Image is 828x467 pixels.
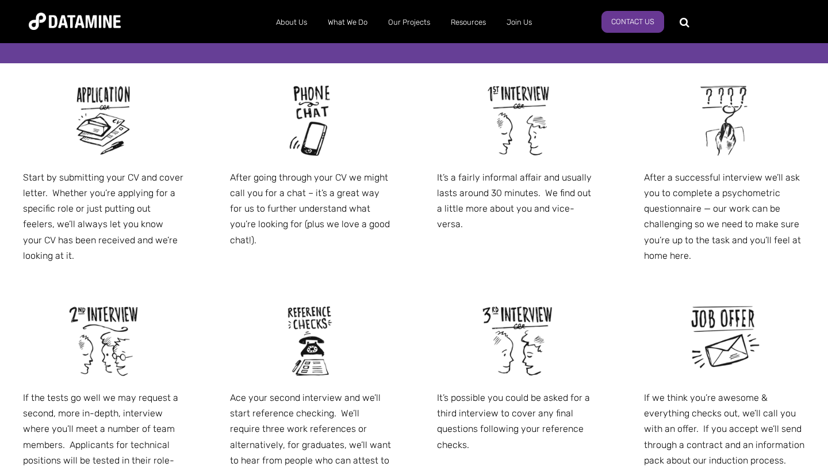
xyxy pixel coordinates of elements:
[317,7,378,37] a: What We Do
[378,7,440,37] a: Our Projects
[60,78,147,164] img: Join Us!
[23,170,184,263] p: Start by submitting your CV and cover letter. Whether you’re applying for a specific role or just...
[230,170,391,248] p: After going through your CV we might call you for a chat – it’s a great way for us to further und...
[60,298,147,384] img: Join Us!
[644,170,805,263] p: After a successful interview we’ll ask you to complete a psychometric questionnaire — our work ca...
[681,298,768,384] img: Join Us!
[267,298,354,384] img: Join Us!
[474,78,561,164] img: Join Us!
[474,298,561,384] img: Join Us!
[681,78,768,164] img: Join Us!
[266,7,317,37] a: About Us
[29,13,121,30] img: Datamine
[440,7,496,37] a: Resources
[267,78,354,164] img: Join Us!
[437,390,598,453] p: It’s possible you could be asked for a third interview to cover any final questions following you...
[496,7,542,37] a: Join Us
[601,11,664,33] a: Contact Us
[437,170,598,232] p: It’s a fairly informal affair and usually lasts around 30 minutes. We find out a little more abou...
